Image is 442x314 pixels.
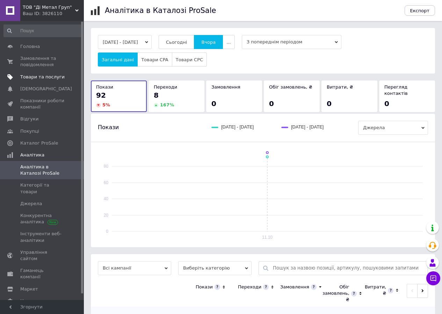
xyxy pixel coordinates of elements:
[172,53,207,67] button: Товари CPC
[262,235,273,240] text: 11.10
[20,98,65,110] span: Показники роботи компанії
[327,99,332,108] span: 0
[178,261,252,275] span: Виберіть категорію
[194,35,223,49] button: Вчора
[20,231,65,243] span: Інструменти веб-аналітики
[20,212,65,225] span: Конкурентна аналітика
[154,91,159,99] span: 8
[273,261,424,275] input: Пошук за назвою позиції, артикулу, пошуковими запитами
[20,55,65,68] span: Замовлення та повідомлення
[426,271,440,285] button: Чат з покупцем
[323,284,349,303] div: Обіг замовлень, ₴
[384,84,408,96] span: Перегляд контактів
[196,284,213,290] div: Покази
[104,164,109,169] text: 80
[20,182,65,195] span: Категорії та товари
[20,201,42,207] span: Джерела
[104,180,109,185] text: 60
[211,99,216,108] span: 0
[384,99,389,108] span: 0
[20,128,39,134] span: Покупці
[269,99,274,108] span: 0
[20,267,65,280] span: Гаманець компанії
[365,284,386,296] div: Витрати, ₴
[226,40,231,45] span: ...
[3,25,82,37] input: Пошук
[98,261,171,275] span: Всі кампанії
[20,74,65,80] span: Товари та послуги
[106,229,108,234] text: 0
[20,140,58,146] span: Каталог ProSale
[98,35,152,49] button: [DATE] - [DATE]
[242,35,341,49] span: З попереднім періодом
[96,91,106,99] span: 92
[20,86,72,92] span: [DEMOGRAPHIC_DATA]
[102,57,134,62] span: Загальні дані
[327,84,353,90] span: Витрати, ₴
[20,164,65,176] span: Аналітика в Каталозі ProSale
[20,43,40,50] span: Головна
[105,6,216,15] h1: Аналітика в Каталозі ProSale
[23,11,84,17] div: Ваш ID: 3826110
[211,84,240,90] span: Замовлення
[201,40,216,45] span: Вчора
[176,57,203,62] span: Товари CPC
[104,196,109,201] text: 40
[20,152,44,158] span: Аналітика
[20,116,38,122] span: Відгуки
[238,284,261,290] div: Переходи
[23,4,75,11] span: ТОВ "Ді Метал Груп"
[20,249,65,262] span: Управління сайтом
[96,84,113,90] span: Покази
[141,57,168,62] span: Товари CPA
[20,286,38,292] span: Маркет
[269,84,312,90] span: Обіг замовлень, ₴
[98,124,119,131] span: Покази
[405,5,435,16] button: Експорт
[160,102,174,107] span: 167 %
[166,40,187,45] span: Сьогодні
[98,53,138,67] button: Загальні дані
[410,8,430,13] span: Експорт
[20,298,56,304] span: Налаштування
[154,84,177,90] span: Переходи
[102,102,110,107] span: 5 %
[280,284,309,290] div: Замовлення
[159,35,195,49] button: Сьогодні
[223,35,234,49] button: ...
[358,121,428,135] span: Джерела
[137,53,172,67] button: Товари CPA
[104,213,109,218] text: 20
